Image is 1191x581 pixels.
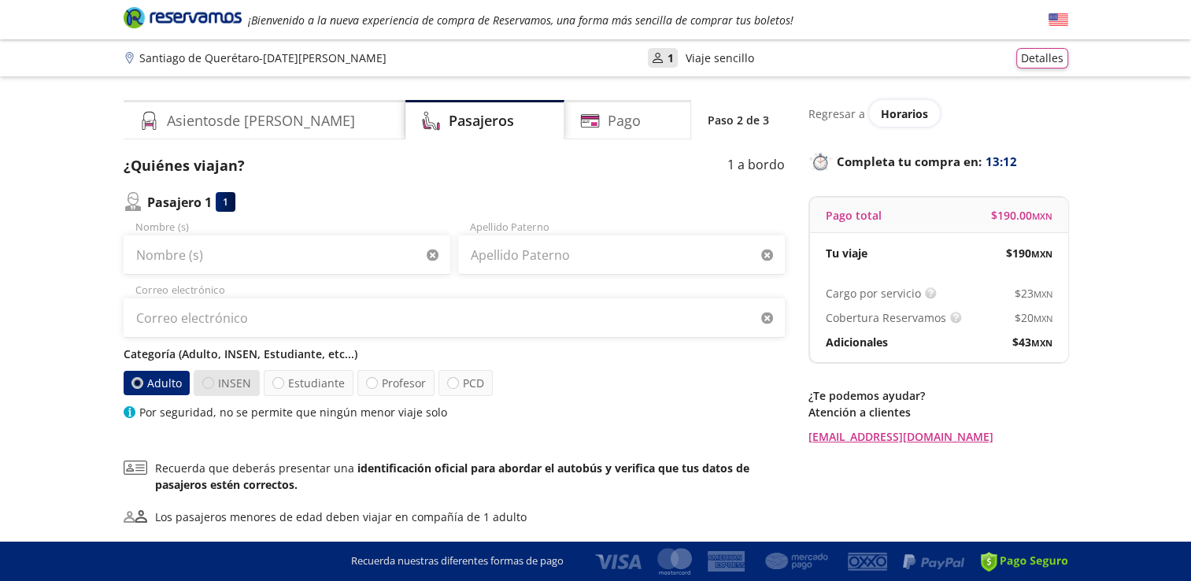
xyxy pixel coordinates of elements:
p: 1 a bordo [727,155,785,176]
input: Nombre (s) [124,235,450,275]
p: Pago total [826,207,882,224]
h4: Pago [608,110,641,131]
p: Viaje sencillo [686,50,754,66]
em: ¡Bienvenido a la nueva experiencia de compra de Reservamos, una forma más sencilla de comprar tus... [248,13,793,28]
button: English [1049,10,1068,30]
p: Completa tu compra en : [808,150,1068,172]
small: MXN [1034,313,1052,324]
p: Adicionales [826,334,888,350]
span: $ 43 [1012,334,1052,350]
i: Brand Logo [124,6,242,29]
input: Correo electrónico [124,298,785,338]
p: Paso 2 de 3 [708,112,769,128]
span: $ 20 [1015,309,1052,326]
p: Recuerda que deberás presentar una [155,460,785,493]
p: Categoría (Adulto, INSEN, Estudiante, etc...) [124,346,785,362]
button: Detalles [1016,48,1068,68]
p: Recuerda nuestras diferentes formas de pago [351,553,564,569]
input: Apellido Paterno [458,235,785,275]
div: Los pasajeros menores de edad deben viajar en compañía de 1 adulto [155,509,527,525]
p: Por seguridad, no se permite que ningún menor viaje solo [139,404,447,420]
label: Profesor [357,370,435,396]
a: Brand Logo [124,6,242,34]
p: ¿Te podemos ayudar? [808,387,1068,404]
h4: Pasajeros [449,110,514,131]
span: 13:12 [986,153,1017,171]
div: 1 [216,192,235,212]
span: $ 190 [1006,245,1052,261]
p: Tu viaje [826,245,867,261]
span: $ 190.00 [991,207,1052,224]
p: 1 [668,50,674,66]
a: [EMAIL_ADDRESS][DOMAIN_NAME] [808,428,1068,445]
p: Cargo por servicio [826,285,921,302]
h4: Asientos de [PERSON_NAME] [167,110,355,131]
label: INSEN [194,370,260,396]
p: Pasajero 1 [147,193,212,212]
label: Adulto [123,371,190,395]
label: Estudiante [264,370,353,396]
p: Cobertura Reservamos [826,309,946,326]
div: Regresar a ver horarios [808,100,1068,127]
small: MXN [1032,210,1052,222]
p: Regresar a [808,105,865,122]
b: identificación oficial para abordar el autobús y verifica que tus datos de pasajeros estén correc... [155,461,749,492]
p: ¿Quiénes viajan? [124,155,245,176]
small: MXN [1034,288,1052,300]
label: PCD [438,370,493,396]
small: MXN [1031,337,1052,349]
small: MXN [1031,248,1052,260]
p: Atención a clientes [808,404,1068,420]
p: Santiago de Querétaro - [DATE][PERSON_NAME] [139,50,387,66]
span: Horarios [881,106,928,121]
span: $ 23 [1015,285,1052,302]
